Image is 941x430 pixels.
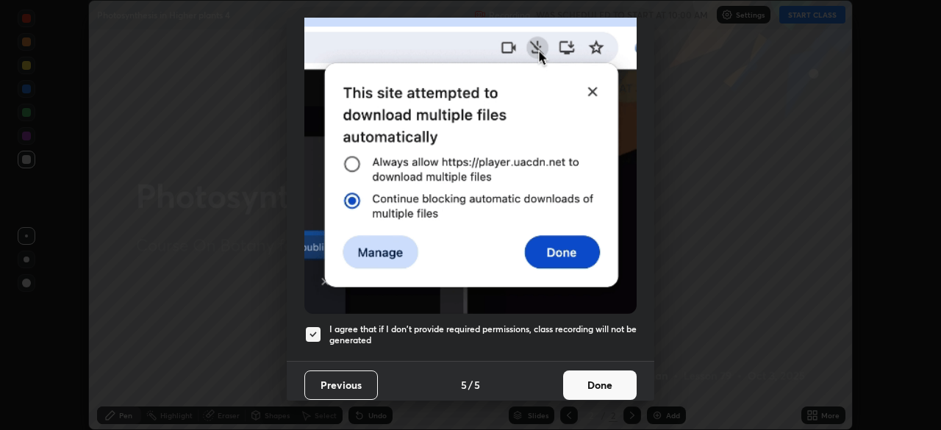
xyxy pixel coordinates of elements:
h4: / [468,377,473,393]
h4: 5 [474,377,480,393]
button: Previous [304,370,378,400]
h5: I agree that if I don't provide required permissions, class recording will not be generated [329,323,637,346]
h4: 5 [461,377,467,393]
button: Done [563,370,637,400]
